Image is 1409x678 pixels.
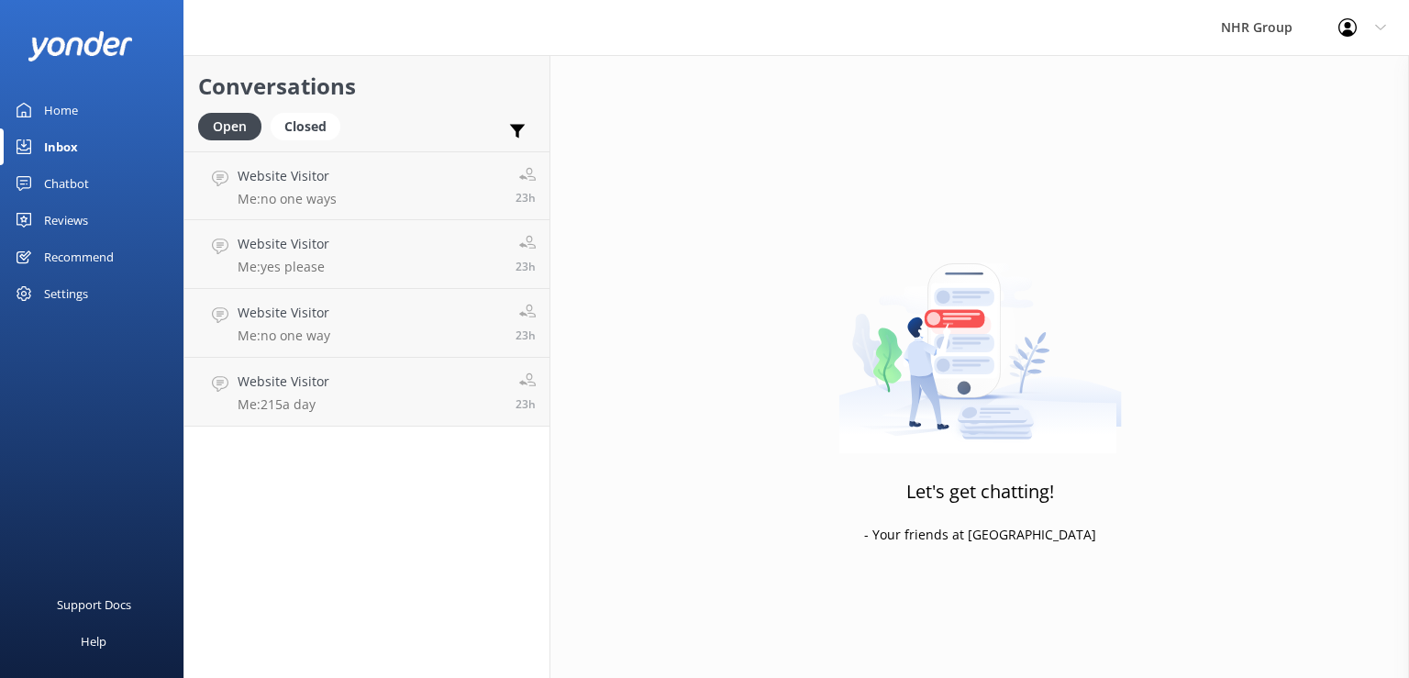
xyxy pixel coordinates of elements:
span: Sep 12 2025 10:43am (UTC +12:00) Pacific/Auckland [516,328,536,343]
h4: Website Visitor [238,234,329,254]
div: Help [81,623,106,660]
div: Open [198,113,261,140]
a: Website VisitorMe:yes please23h [184,220,549,289]
div: Recommend [44,239,114,275]
div: Home [44,92,78,128]
p: - Your friends at [GEOGRAPHIC_DATA] [864,525,1096,545]
p: Me: no one way [238,328,330,344]
h4: Website Visitor [238,303,330,323]
h3: Let's get chatting! [906,477,1054,506]
div: Support Docs [57,586,131,623]
div: Settings [44,275,88,312]
div: Inbox [44,128,78,165]
p: Me: 215a day [238,396,329,413]
p: Me: yes please [238,259,329,275]
img: yonder-white-logo.png [28,31,133,61]
div: Reviews [44,202,88,239]
a: Website VisitorMe:no one ways23h [184,151,549,220]
a: Open [198,116,271,136]
span: Sep 12 2025 10:43am (UTC +12:00) Pacific/Auckland [516,396,536,412]
img: artwork of a man stealing a conversation from at giant smartphone [838,225,1122,454]
h2: Conversations [198,69,536,104]
h4: Website Visitor [238,166,337,186]
p: Me: no one ways [238,191,337,207]
a: Website VisitorMe:215a day23h [184,358,549,427]
h4: Website Visitor [238,372,329,392]
a: Website VisitorMe:no one way23h [184,289,549,358]
div: Closed [271,113,340,140]
span: Sep 12 2025 10:44am (UTC +12:00) Pacific/Auckland [516,190,536,206]
span: Sep 12 2025 10:43am (UTC +12:00) Pacific/Auckland [516,259,536,274]
div: Chatbot [44,165,89,202]
a: Closed [271,116,349,136]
